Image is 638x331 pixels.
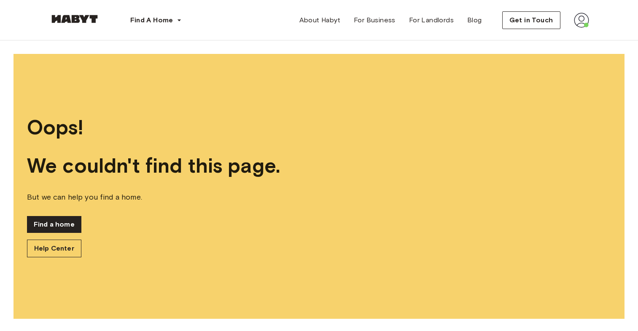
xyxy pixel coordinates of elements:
[409,15,454,25] span: For Landlords
[27,153,611,178] span: We couldn't find this page.
[460,12,489,29] a: Blog
[502,11,560,29] button: Get in Touch
[130,15,173,25] span: Find A Home
[27,115,611,140] span: Oops!
[574,13,589,28] img: avatar
[347,12,402,29] a: For Business
[27,192,611,203] span: But we can help you find a home.
[402,12,460,29] a: For Landlords
[124,12,188,29] button: Find A Home
[293,12,347,29] a: About Habyt
[49,15,100,23] img: Habyt
[299,15,340,25] span: About Habyt
[27,240,81,257] a: Help Center
[27,216,81,233] a: Find a home
[354,15,396,25] span: For Business
[467,15,482,25] span: Blog
[509,15,553,25] span: Get in Touch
